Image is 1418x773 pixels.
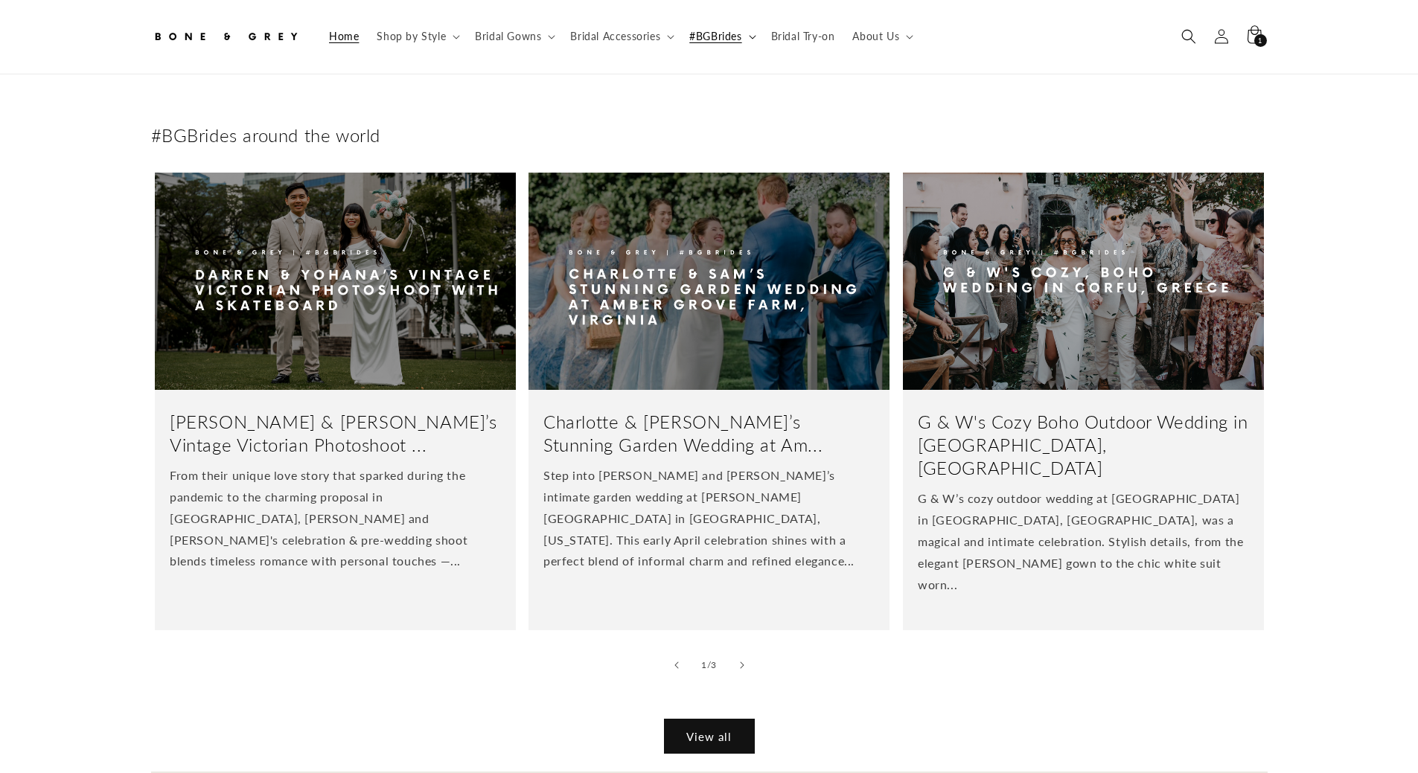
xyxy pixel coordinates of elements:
span: Home [329,30,359,43]
span: Bridal Gowns [475,30,541,43]
summary: About Us [843,21,919,52]
summary: Bridal Accessories [561,21,680,52]
a: Bridal Try-on [762,21,844,52]
a: View all [664,719,755,754]
summary: Bridal Gowns [466,21,561,52]
span: Shop by Style [377,30,446,43]
button: Slide right [726,649,758,681]
span: #BGBrides [689,30,741,43]
a: G & W's Cozy Boho Outdoor Wedding in [GEOGRAPHIC_DATA], [GEOGRAPHIC_DATA] [918,410,1249,480]
a: Home [320,21,368,52]
span: Bridal Try-on [771,30,835,43]
summary: Search [1172,21,1205,54]
img: Bone and Grey Bridal [151,21,300,54]
span: About Us [852,30,899,43]
summary: #BGBrides [680,21,761,52]
span: / [707,658,712,673]
a: [PERSON_NAME] & [PERSON_NAME]’s Vintage Victorian Photoshoot ... [170,410,501,456]
span: Bridal Accessories [570,30,660,43]
span: 1 [1258,35,1262,48]
span: 3 [711,658,717,673]
span: 1 [701,658,707,673]
summary: Shop by Style [368,21,466,52]
button: Slide left [660,649,693,681]
a: Bone and Grey Bridal [145,15,305,59]
h2: #BGBrides around the world [151,124,381,147]
a: Charlotte & [PERSON_NAME]’s Stunning Garden Wedding at Am... [543,410,875,456]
